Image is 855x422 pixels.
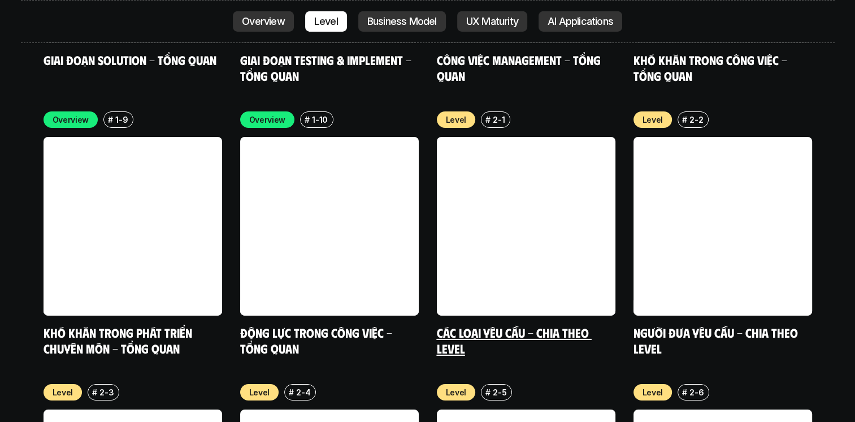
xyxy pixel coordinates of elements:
p: 2-6 [689,386,704,398]
p: Level [643,386,663,398]
p: Level [446,386,467,398]
a: Overview [233,11,294,32]
p: 2-1 [493,114,505,126]
h6: # [305,115,310,124]
p: 2-4 [296,386,310,398]
a: Giai đoạn Solution - Tổng quan [44,52,216,67]
a: Người đưa yêu cầu - Chia theo Level [633,325,801,356]
h6: # [485,115,491,124]
p: 2-3 [99,386,114,398]
p: Overview [249,114,286,126]
h6: # [485,388,491,397]
p: Level [249,386,270,398]
a: Giai đoạn Testing & Implement - Tổng quan [240,52,414,83]
p: Overview [53,114,89,126]
a: Công việc Management - Tổng quan [437,52,604,83]
p: Level [643,114,663,126]
a: Các loại yêu cầu - Chia theo level [437,325,592,356]
h6: # [92,388,97,397]
p: Level [53,386,73,398]
h6: # [289,388,294,397]
p: 1-9 [115,114,128,126]
a: Khó khăn trong phát triển chuyên môn - Tổng quan [44,325,195,356]
p: 2-2 [689,114,703,126]
h6: # [108,115,113,124]
p: 1-10 [312,114,328,126]
a: Động lực trong công việc - Tổng quan [240,325,395,356]
p: Level [446,114,467,126]
a: Khó khăn trong công việc - Tổng quan [633,52,790,83]
p: 2-5 [493,386,506,398]
h6: # [682,388,687,397]
h6: # [682,115,687,124]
